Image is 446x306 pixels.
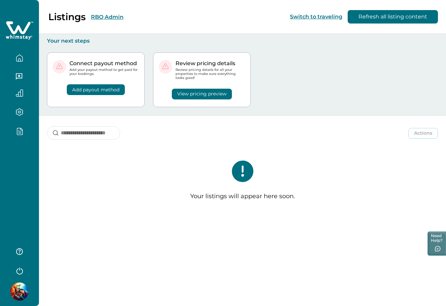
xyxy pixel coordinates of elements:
button: Switch to traveling [290,13,342,20]
button: Add payout method [67,84,125,95]
p: Review pricing details [176,60,245,67]
p: Add your payout method to get paid for your bookings. [69,68,139,76]
button: Actions [408,128,438,139]
img: Whimstay Host [10,282,29,301]
button: Refresh all listing content [348,10,438,24]
p: Your next steps [47,38,438,44]
p: Listings [48,11,86,23]
p: Connect payout method [69,60,139,67]
button: RBO Admin [91,14,123,20]
p: Review pricing details for all your properties to make sure everything looks good! [176,68,245,80]
button: View pricing preview [172,89,232,99]
p: Your listings will appear here soon. [190,193,295,200]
